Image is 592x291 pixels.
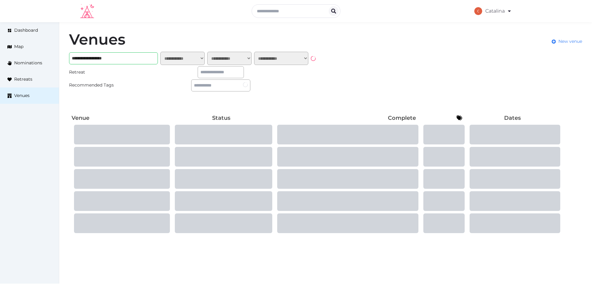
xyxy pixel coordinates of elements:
span: Retreats [14,76,32,83]
th: Status [170,112,272,123]
span: Dashboard [14,27,38,34]
h1: Venues [69,32,125,47]
a: New venue [552,38,582,45]
th: Venue [69,112,170,123]
span: Map [14,43,23,50]
div: Retreat [69,69,128,75]
span: Nominations [14,60,42,66]
th: Complete [272,112,418,123]
span: New venue [558,38,582,45]
a: Catalina [474,2,512,20]
div: Recommended Tags [69,82,128,88]
th: Dates [465,112,560,123]
span: Venues [14,92,30,99]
